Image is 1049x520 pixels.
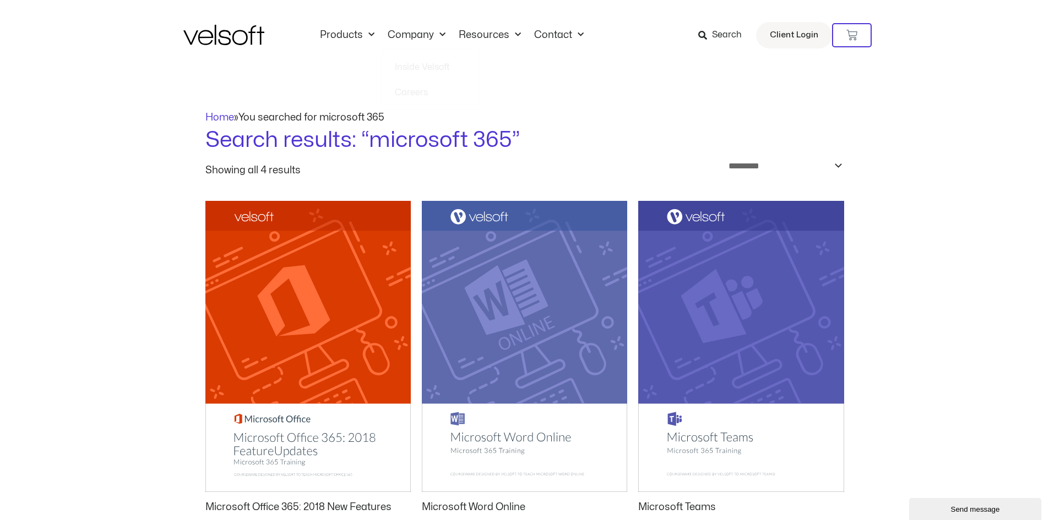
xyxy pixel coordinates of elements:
ul: CompanyMenu Toggle [381,50,480,110]
h2: Microsoft Office 365: 2018 New Features [205,501,411,513]
a: Client Login [756,22,832,48]
span: » [205,113,384,122]
a: ProductsMenu Toggle [313,29,381,41]
img: Velsoft Training Materials [183,25,264,45]
select: Shop order [721,156,844,176]
img: word online course [422,201,627,492]
h1: Search results: “microsoft 365” [205,125,844,156]
a: Home [205,113,234,122]
a: Inside Velsoft [395,54,466,80]
h2: Microsoft Word Online [422,501,627,513]
h2: Microsoft Teams [638,501,844,513]
img: Microsoft Office 365: 2018 New Features [205,201,411,492]
a: Microsoft Teams [638,501,844,518]
a: CompanyMenu Toggle [381,29,452,41]
a: Microsoft Word Online [422,501,627,518]
img: Microsoft Teams [638,201,844,492]
iframe: chat widget [909,496,1043,520]
a: ResourcesMenu Toggle [452,29,528,41]
a: ContactMenu Toggle [528,29,590,41]
span: You searched for microsoft 365 [238,113,384,122]
a: Search [698,26,749,45]
a: Microsoft Office 365: 2018 New Features [205,501,411,518]
span: Client Login [770,28,818,42]
span: Search [712,28,742,42]
a: Careers [395,80,466,105]
p: Showing all 4 results [205,166,301,176]
nav: Menu [313,29,590,41]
